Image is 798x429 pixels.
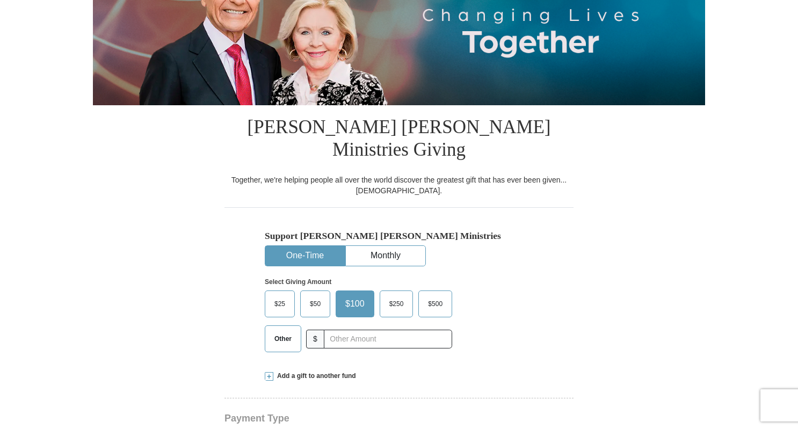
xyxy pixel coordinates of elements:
button: Monthly [346,246,425,266]
input: Other Amount [324,330,452,348]
h1: [PERSON_NAME] [PERSON_NAME] Ministries Giving [224,105,574,174]
h5: Support [PERSON_NAME] [PERSON_NAME] Ministries [265,230,533,242]
span: Add a gift to another fund [273,372,356,381]
span: $ [306,330,324,348]
span: Other [269,331,297,347]
span: $500 [423,296,448,312]
span: $250 [384,296,409,312]
span: $50 [304,296,326,312]
span: $25 [269,296,291,312]
strong: Select Giving Amount [265,278,331,286]
h4: Payment Type [224,414,574,423]
span: $100 [340,296,370,312]
button: One-Time [265,246,345,266]
div: Together, we're helping people all over the world discover the greatest gift that has ever been g... [224,174,574,196]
